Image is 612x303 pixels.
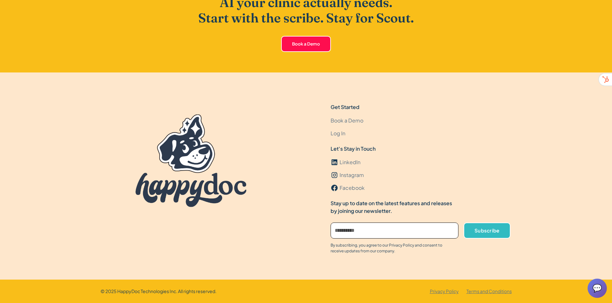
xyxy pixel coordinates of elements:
div: Stay up to date on the latest features and releases by joining our newsletter. [331,199,457,215]
a: Book a Demo [281,36,331,52]
a: Subscribe [464,223,510,239]
a: Instagram [331,169,364,181]
div: Get Started [331,103,359,111]
a: LinkedIn [331,156,361,169]
a: Terms and Conditions [466,288,512,295]
div: LinkedIn [340,158,360,166]
form: Email Form [331,223,510,239]
a: Facebook [331,181,365,194]
div: Instagram [340,171,364,179]
div: © 2025 HappyDoc Technologies Inc. All rights reserved. [101,288,217,295]
a: Log In [331,127,345,140]
div: Facebook [340,184,365,192]
div: Let's Stay in Touch [331,145,376,153]
a: Privacy Policy [430,288,459,295]
a: Book a Demo [331,114,363,127]
img: HappyDoc Logo. [136,114,247,207]
div: By subscribing, you agree to our Privacy Policy and consent to receive updates from our company. [331,242,453,254]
